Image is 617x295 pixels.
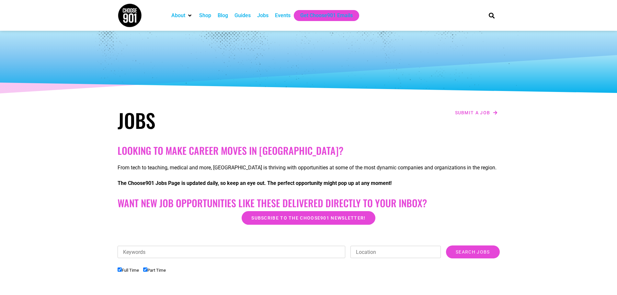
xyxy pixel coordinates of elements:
[118,197,500,209] h2: Want New Job Opportunities like these Delivered Directly to your Inbox?
[446,245,499,258] input: Search Jobs
[453,108,500,117] a: Submit a job
[143,267,147,272] input: Part Time
[455,110,490,115] span: Submit a job
[118,108,305,132] h1: Jobs
[118,145,500,156] h2: Looking to make career moves in [GEOGRAPHIC_DATA]?
[242,211,375,225] a: Subscribe to the Choose901 newsletter!
[118,267,122,272] input: Full Time
[118,180,392,186] strong: The Choose901 Jobs Page is updated daily, so keep an eye out. The perfect opportunity might pop u...
[350,246,441,258] input: Location
[171,12,185,19] a: About
[251,216,365,220] span: Subscribe to the Choose901 newsletter!
[199,12,211,19] a: Shop
[486,10,497,21] div: Search
[143,268,166,273] label: Part Time
[218,12,228,19] a: Blog
[118,164,500,172] p: From tech to teaching, medical and more, [GEOGRAPHIC_DATA] is thriving with opportunities at some...
[168,10,196,21] div: About
[234,12,251,19] a: Guides
[300,12,353,19] a: Get Choose901 Emails
[118,246,346,258] input: Keywords
[275,12,291,19] a: Events
[168,10,478,21] nav: Main nav
[257,12,269,19] a: Jobs
[118,268,139,273] label: Full Time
